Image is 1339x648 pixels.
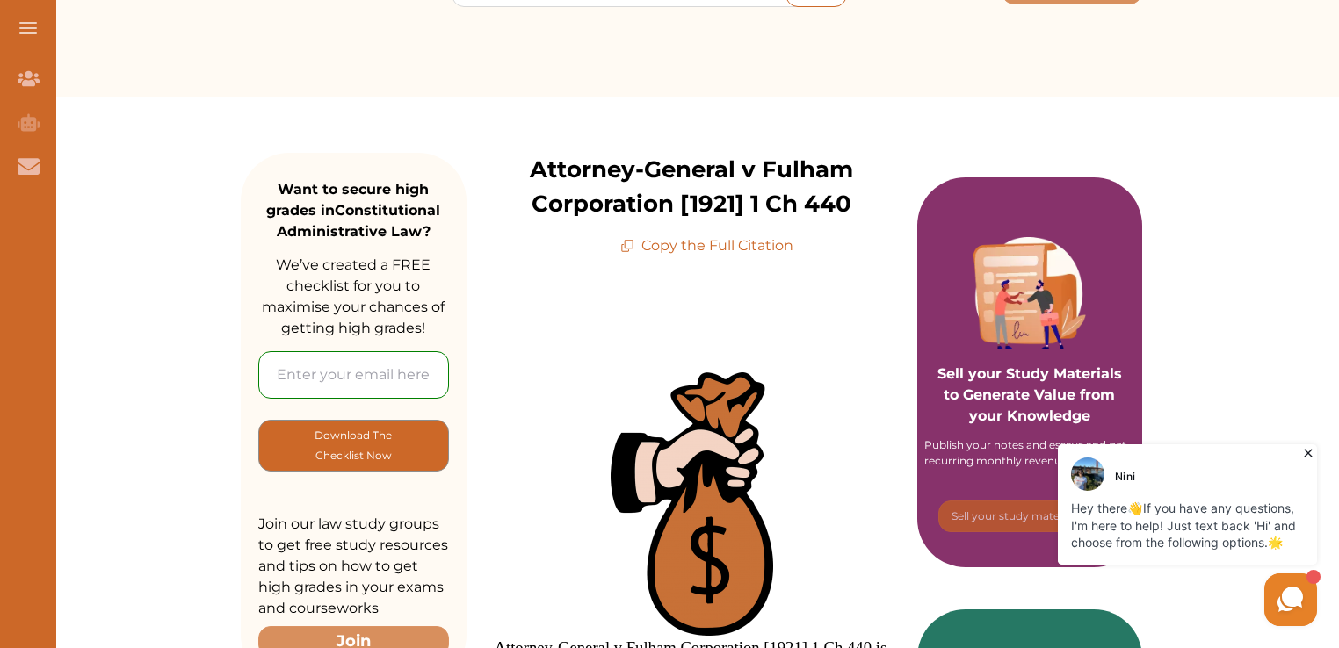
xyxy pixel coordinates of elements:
[611,372,773,636] img: bag-158886_1280-185x300.png
[924,437,1135,469] div: Publish your notes and essays and get recurring monthly revenues
[258,514,449,619] p: Join our law study groups to get free study resources and tips on how to get high grades in your ...
[620,235,793,256] p: Copy the Full Citation
[258,420,449,472] button: [object Object]
[262,256,445,336] span: We’ve created a FREE checklist for you to maximise your chances of getting high grades!
[266,181,440,240] strong: Want to secure high grades in Constitutional Administrative Law ?
[258,351,449,399] input: Enter your email here
[917,440,1321,630] iframe: HelpCrunch
[935,314,1125,427] p: Sell your Study Materials to Generate Value from your Knowledge
[294,425,413,466] p: Download The Checklist Now
[973,237,1086,349] img: Purple card image
[467,153,917,221] p: Attorney-General v Fulham Corporation [1921] 1 Ch 440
